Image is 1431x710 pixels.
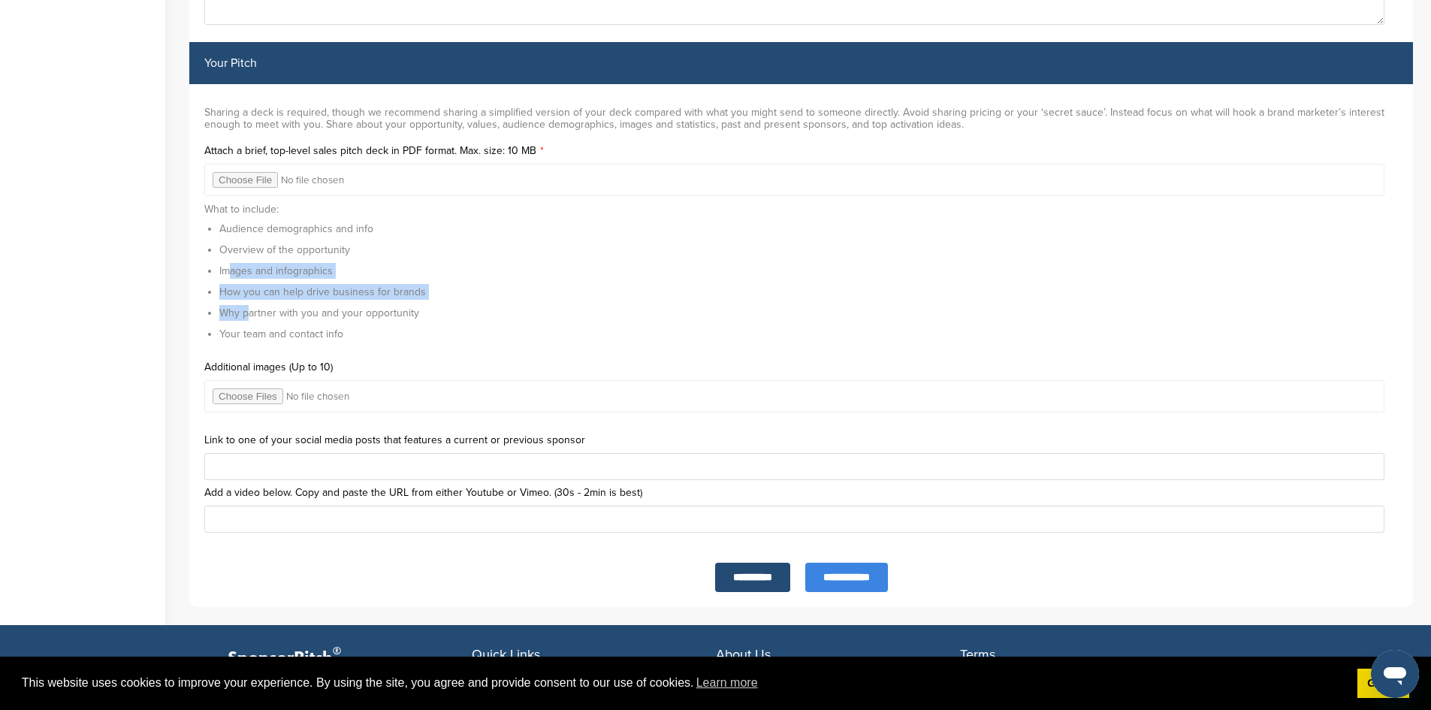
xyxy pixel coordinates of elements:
[960,646,995,663] span: Terms
[716,646,771,663] span: About Us
[204,488,1398,498] label: Add a video below. Copy and paste the URL from either Youtube or Vimeo. (30s - 2min is best)
[204,196,1398,355] div: What to include:
[22,672,1345,694] span: This website uses cookies to improve your experience. By using the site, you agree and provide co...
[228,648,472,669] p: SponsorPitch
[1371,650,1419,698] iframe: Button to launch messaging window
[204,362,1398,373] label: Additional images (Up to 10)
[333,642,341,660] span: ®
[219,305,1398,321] li: Why partner with you and your opportunity
[694,672,760,694] a: learn more about cookies
[1357,669,1409,699] a: dismiss cookie message
[219,284,1398,300] li: How you can help drive business for brands
[219,263,1398,279] li: Images and infographics
[204,435,1398,446] label: Link to one of your social media posts that features a current or previous sponsor
[219,242,1398,258] li: Overview of the opportunity
[204,99,1398,138] div: Sharing a deck is required, though we recommend sharing a simplified version of your deck compare...
[219,326,1398,342] li: Your team and contact info
[219,221,1398,237] li: Audience demographics and info
[472,646,540,663] span: Quick Links
[204,57,257,69] label: Your Pitch
[204,146,1398,156] label: Attach a brief, top-level sales pitch deck in PDF format. Max. size: 10 MB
